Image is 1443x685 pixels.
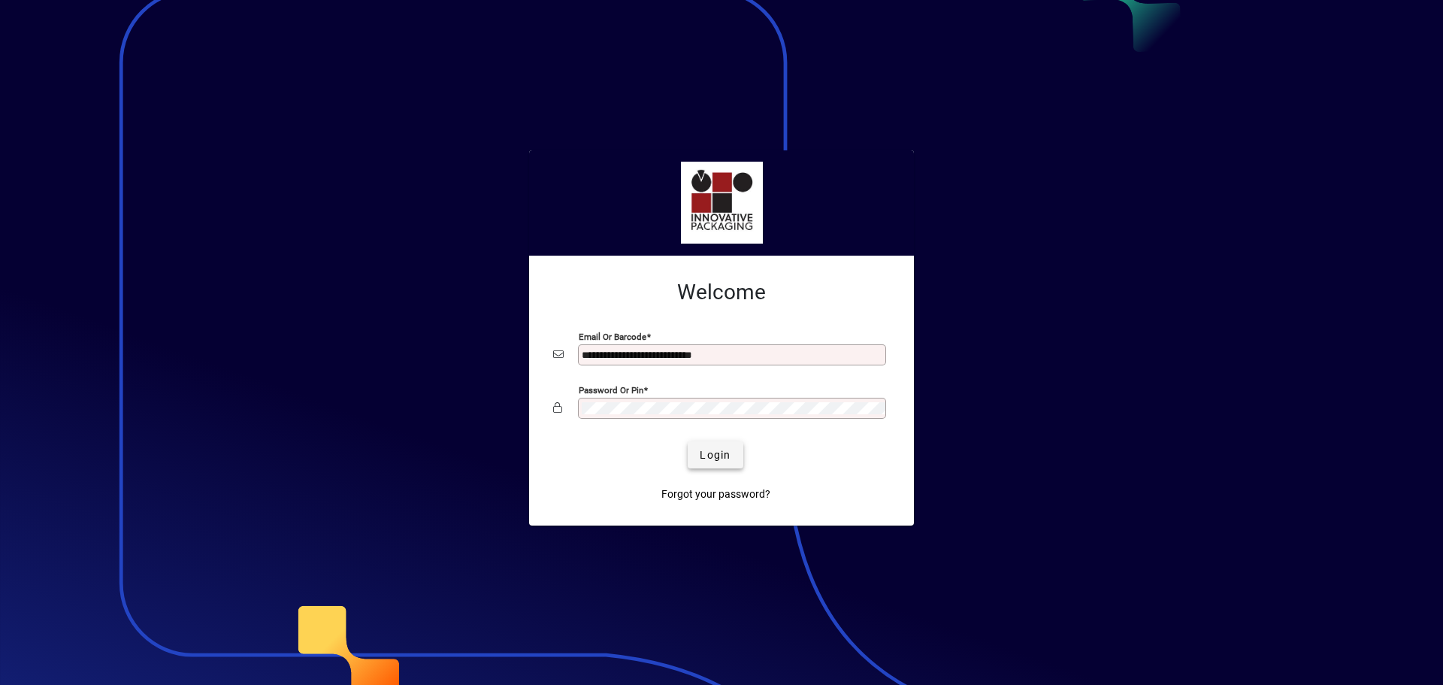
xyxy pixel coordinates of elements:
mat-label: Password or Pin [579,385,643,396]
span: Login [700,447,731,463]
button: Login [688,441,743,468]
a: Forgot your password? [655,480,776,508]
span: Forgot your password? [661,486,770,502]
mat-label: Email or Barcode [579,332,646,342]
h2: Welcome [553,280,890,305]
